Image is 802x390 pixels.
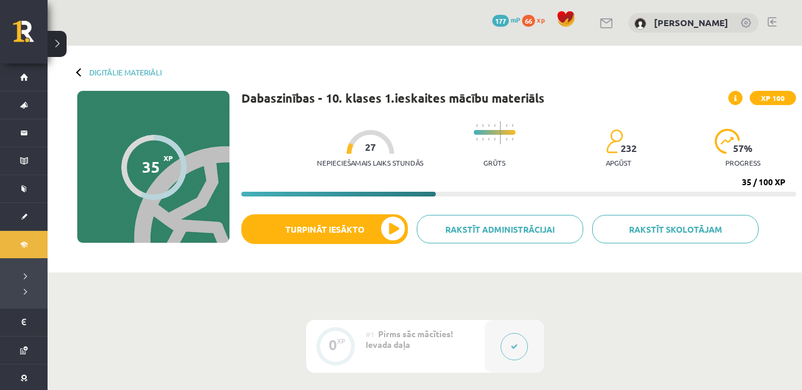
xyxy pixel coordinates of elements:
img: icon-short-line-57e1e144782c952c97e751825c79c345078a6d821885a25fce030b3d8c18986b.svg [494,124,495,127]
a: Rakstīt administrācijai [417,215,583,243]
span: #1 [366,329,375,339]
img: icon-progress-161ccf0a02000e728c5f80fcf4c31c7af3da0e1684b2b1d7c360e028c24a22f1.svg [715,129,740,154]
p: Nepieciešamais laiks stundās [317,158,423,167]
img: icon-short-line-57e1e144782c952c97e751825c79c345078a6d821885a25fce030b3d8c18986b.svg [488,124,489,127]
img: icon-short-line-57e1e144782c952c97e751825c79c345078a6d821885a25fce030b3d8c18986b.svg [488,138,489,141]
p: progress [725,158,760,167]
span: mP [511,15,520,24]
div: XP [337,338,345,344]
img: icon-short-line-57e1e144782c952c97e751825c79c345078a6d821885a25fce030b3d8c18986b.svg [512,138,513,141]
h1: Dabaszinības - 10. klases 1.ieskaites mācību materiāls [241,91,545,105]
span: 66 [522,15,535,27]
img: Gabriela Gusāre [634,18,646,30]
a: Digitālie materiāli [89,68,162,77]
button: Turpināt iesākto [241,214,408,244]
span: 232 [621,143,637,154]
p: Grūts [483,158,505,167]
div: 35 [142,158,160,176]
p: apgūst [606,158,631,167]
img: icon-short-line-57e1e144782c952c97e751825c79c345078a6d821885a25fce030b3d8c18986b.svg [512,124,513,127]
a: 177 mP [492,15,520,24]
span: 57 % [733,143,753,154]
span: XP 100 [750,91,796,105]
img: icon-short-line-57e1e144782c952c97e751825c79c345078a6d821885a25fce030b3d8c18986b.svg [476,124,477,127]
img: icon-short-line-57e1e144782c952c97e751825c79c345078a6d821885a25fce030b3d8c18986b.svg [476,138,477,141]
img: students-c634bb4e5e11cddfef0936a35e636f08e4e9abd3cc4e673bd6f9a4125e45ecb1.svg [606,129,623,154]
span: xp [537,15,545,24]
img: icon-long-line-d9ea69661e0d244f92f715978eff75569469978d946b2353a9bb055b3ed8787d.svg [500,121,501,144]
span: XP [163,154,173,162]
img: icon-short-line-57e1e144782c952c97e751825c79c345078a6d821885a25fce030b3d8c18986b.svg [494,138,495,141]
span: 177 [492,15,509,27]
a: Rīgas 1. Tālmācības vidusskola [13,21,48,50]
img: icon-short-line-57e1e144782c952c97e751825c79c345078a6d821885a25fce030b3d8c18986b.svg [506,124,507,127]
img: icon-short-line-57e1e144782c952c97e751825c79c345078a6d821885a25fce030b3d8c18986b.svg [506,138,507,141]
a: Rakstīt skolotājam [592,215,759,243]
div: 0 [329,340,337,350]
img: icon-short-line-57e1e144782c952c97e751825c79c345078a6d821885a25fce030b3d8c18986b.svg [482,138,483,141]
img: icon-short-line-57e1e144782c952c97e751825c79c345078a6d821885a25fce030b3d8c18986b.svg [482,124,483,127]
span: Pirms sāc mācīties! Ievada daļa [366,328,453,350]
a: [PERSON_NAME] [654,17,728,28]
a: 66 xp [522,15,551,24]
span: 27 [365,142,376,153]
